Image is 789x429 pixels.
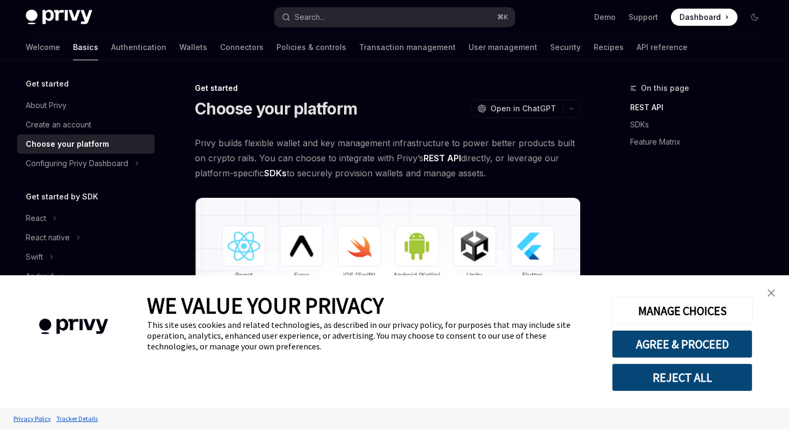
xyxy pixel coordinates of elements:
[73,34,98,60] a: Basics
[26,231,70,244] div: React native
[26,138,109,151] div: Choose your platform
[497,13,508,22] span: ⌘ K
[264,168,287,178] strong: SDKs
[629,12,658,23] a: Support
[147,291,384,319] span: WE VALUE YOUR PRIVACY
[26,251,43,263] div: Swift
[16,303,131,350] img: company logo
[423,153,461,163] strong: REST API
[17,247,155,267] button: Swift
[26,10,92,25] img: dark logo
[17,96,155,115] a: About Privy
[671,9,737,26] a: Dashboard
[630,99,772,116] a: REST API
[612,297,753,325] button: MANAGE CHOICES
[594,12,616,23] a: Demo
[195,99,357,118] h1: Choose your platform
[195,198,581,356] img: images/Platform2.png
[761,282,782,304] a: close banner
[746,9,763,26] button: Toggle dark mode
[550,34,581,60] a: Security
[26,212,46,225] div: React
[26,270,54,283] div: Android
[195,83,581,94] div: Get started
[26,157,128,170] div: Configuring Privy Dashboard
[295,11,325,24] div: Search...
[630,116,772,133] a: SDKs
[491,103,556,114] span: Open in ChatGPT
[11,409,54,428] a: Privacy Policy
[17,134,155,154] a: Choose your platform
[274,8,514,27] button: Search...⌘K
[179,34,207,60] a: Wallets
[17,154,155,173] button: Configuring Privy Dashboard
[17,228,155,247] button: React native
[111,34,166,60] a: Authentication
[26,99,67,112] div: About Privy
[26,34,60,60] a: Welcome
[54,409,100,428] a: Tracker Details
[220,34,264,60] a: Connectors
[641,82,689,95] span: On this page
[147,319,596,352] div: This site uses cookies and related technologies, as described in our privacy policy, for purposes...
[26,77,69,90] h5: Get started
[17,115,155,134] a: Create an account
[637,34,688,60] a: API reference
[276,34,346,60] a: Policies & controls
[768,289,775,297] img: close banner
[17,209,155,228] button: React
[469,34,537,60] a: User management
[680,12,721,23] span: Dashboard
[612,330,753,358] button: AGREE & PROCEED
[17,267,155,286] button: Android
[594,34,624,60] a: Recipes
[630,133,772,151] a: Feature Matrix
[26,190,98,203] h5: Get started by SDK
[471,99,562,118] button: Open in ChatGPT
[612,363,753,391] button: REJECT ALL
[359,34,456,60] a: Transaction management
[26,118,91,131] div: Create an account
[195,135,581,181] span: Privy builds flexible wallet and key management infrastructure to power better products built on ...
